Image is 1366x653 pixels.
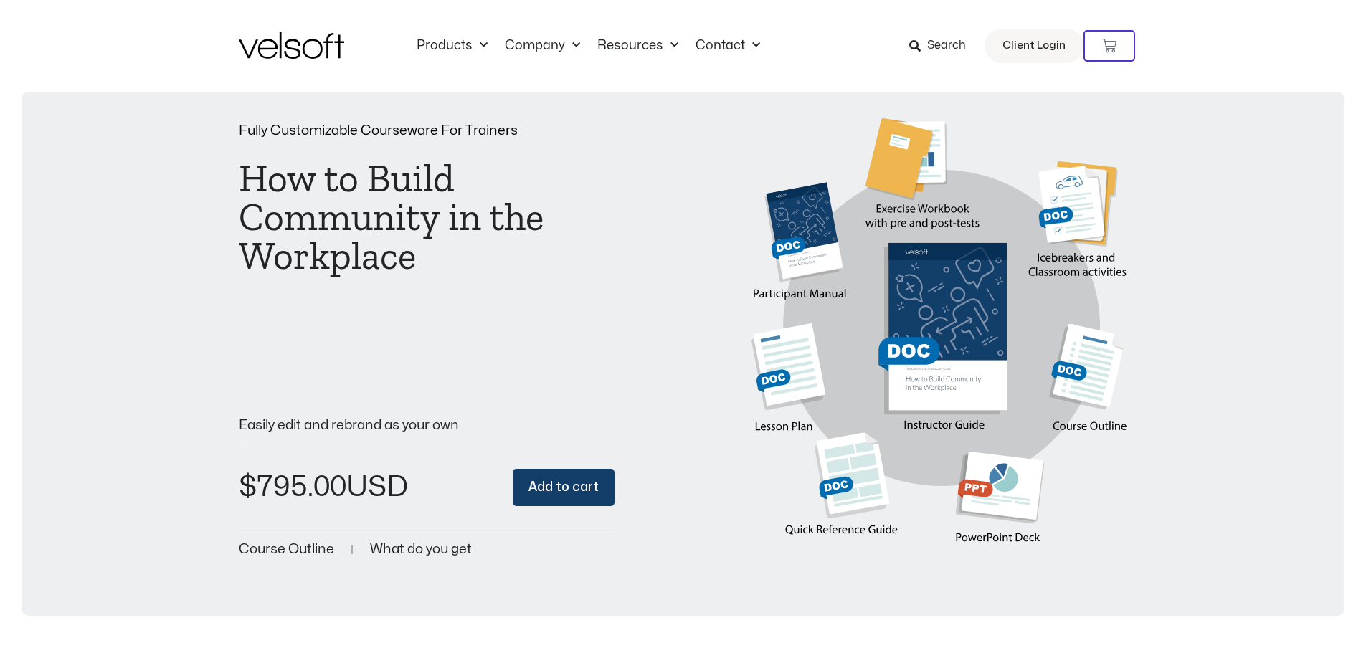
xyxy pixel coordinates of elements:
a: ProductsMenu Toggle [408,38,496,54]
bdi: 795.00 [239,473,346,501]
a: ResourcesMenu Toggle [589,38,687,54]
a: Course Outline [239,543,334,556]
button: Add to cart [513,469,615,507]
a: Search [909,34,976,58]
a: Client Login [985,29,1083,63]
p: Fully Customizable Courseware For Trainers [239,124,615,138]
span: Search [927,37,966,55]
a: What do you get [370,543,472,556]
p: Easily edit and rebrand as your own [239,419,615,432]
span: $ [239,473,257,501]
a: CompanyMenu Toggle [496,38,589,54]
img: Second Product Image [751,118,1128,566]
img: Velsoft Training Materials [239,32,344,59]
nav: Menu [408,38,769,54]
h1: How to Build Community in the Workplace [239,159,615,275]
a: ContactMenu Toggle [687,38,769,54]
span: Client Login [1002,37,1066,55]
